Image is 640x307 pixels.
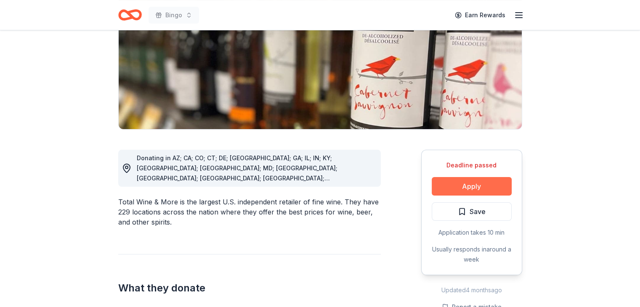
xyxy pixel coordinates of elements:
[165,10,182,20] span: Bingo
[432,228,512,238] div: Application takes 10 min
[432,177,512,196] button: Apply
[432,202,512,221] button: Save
[137,154,337,212] span: Donating in AZ; CA; CO; CT; DE; [GEOGRAPHIC_DATA]; GA; IL; IN; KY; [GEOGRAPHIC_DATA]; [GEOGRAPHIC...
[432,244,512,265] div: Usually responds in around a week
[432,160,512,170] div: Deadline passed
[118,5,142,25] a: Home
[118,197,381,227] div: Total Wine & More is the largest U.S. independent retailer of fine wine. They have 229 locations ...
[450,8,510,23] a: Earn Rewards
[118,281,381,295] h2: What they donate
[470,206,486,217] span: Save
[421,285,522,295] div: Updated 4 months ago
[149,7,199,24] button: Bingo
